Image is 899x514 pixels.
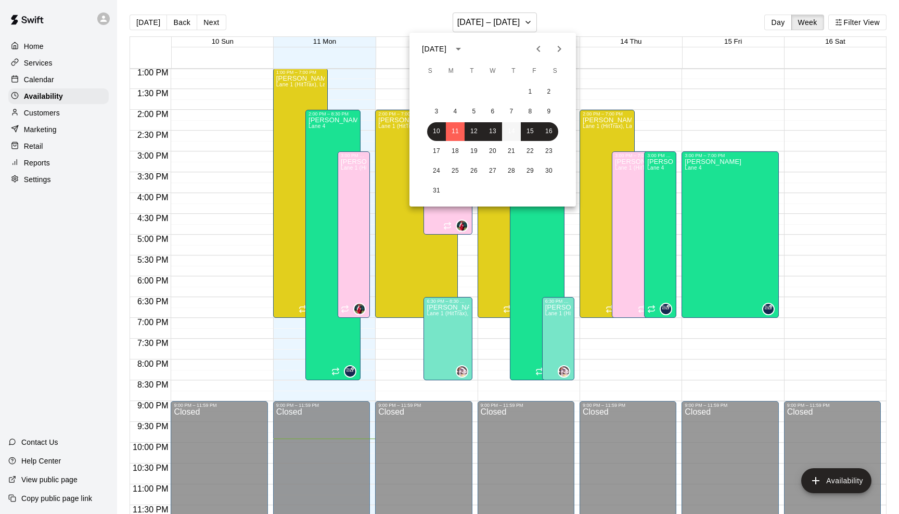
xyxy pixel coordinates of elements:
span: Thursday [504,61,523,82]
button: 1 [521,83,540,101]
button: 11 [446,122,465,141]
button: 14 [502,122,521,141]
button: 19 [465,142,483,161]
button: Previous month [528,38,549,59]
button: 5 [465,102,483,121]
button: 20 [483,142,502,161]
button: Next month [549,38,570,59]
button: 16 [540,122,558,141]
button: 10 [427,122,446,141]
div: [DATE] [422,44,446,55]
button: 22 [521,142,540,161]
button: calendar view is open, switch to year view [449,40,467,58]
span: Tuesday [463,61,481,82]
button: 24 [427,162,446,181]
button: 15 [521,122,540,141]
button: 6 [483,102,502,121]
button: 4 [446,102,465,121]
button: 7 [502,102,521,121]
button: 3 [427,102,446,121]
span: Friday [525,61,544,82]
span: Monday [442,61,460,82]
span: Sunday [421,61,440,82]
button: 18 [446,142,465,161]
button: 31 [427,182,446,200]
button: 12 [465,122,483,141]
button: 8 [521,102,540,121]
button: 13 [483,122,502,141]
button: 29 [521,162,540,181]
button: 26 [465,162,483,181]
button: 2 [540,83,558,101]
button: 30 [540,162,558,181]
button: 9 [540,102,558,121]
span: Saturday [546,61,564,82]
button: 17 [427,142,446,161]
button: 21 [502,142,521,161]
button: 25 [446,162,465,181]
button: 28 [502,162,521,181]
button: 27 [483,162,502,181]
button: 23 [540,142,558,161]
span: Wednesday [483,61,502,82]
